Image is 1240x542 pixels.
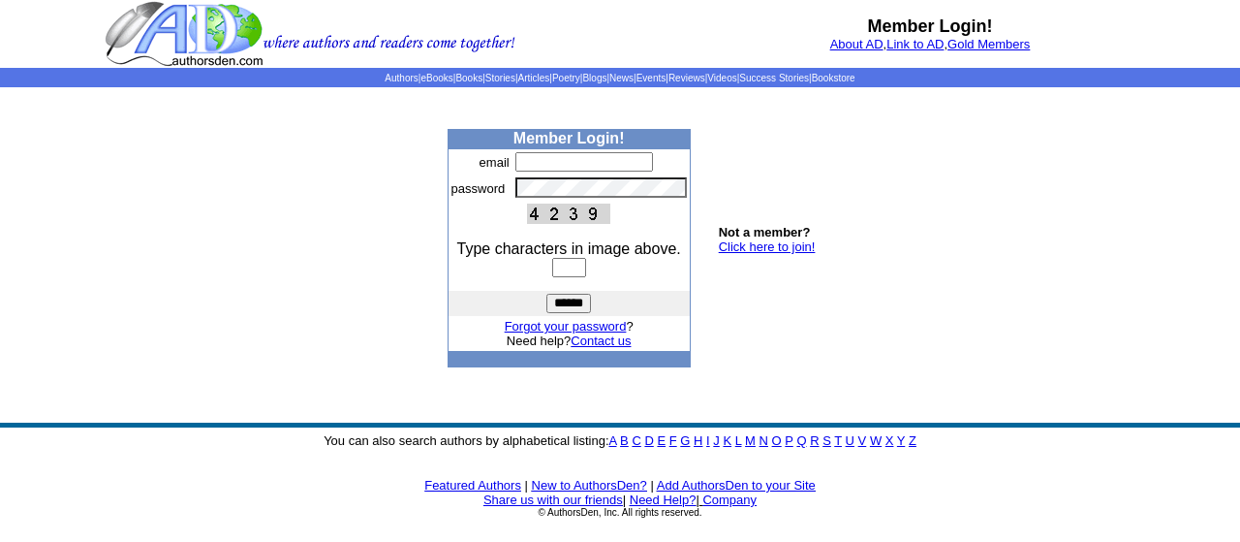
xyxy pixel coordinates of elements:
font: | [525,478,528,493]
img: This Is CAPTCHA Image [527,204,610,224]
font: © AuthorsDen, Inc. All rights reserved. [538,507,701,518]
a: Success Stories [739,73,809,83]
a: About AD [830,37,883,51]
a: O [772,433,782,448]
a: Q [796,433,806,448]
font: email [480,155,510,170]
b: Member Login! [513,130,625,146]
b: Member Login! [868,16,993,36]
a: H [694,433,702,448]
a: N [759,433,768,448]
b: Not a member? [719,225,811,239]
a: Reviews [668,73,705,83]
a: A [609,433,617,448]
a: P [785,433,792,448]
a: K [723,433,731,448]
a: Stories [485,73,515,83]
font: | [650,478,653,493]
a: U [846,433,854,448]
a: Need Help? [630,493,697,507]
a: W [870,433,882,448]
a: Gold Members [947,37,1030,51]
a: Blogs [582,73,606,83]
a: E [657,433,666,448]
a: Featured Authors [424,478,521,493]
a: X [885,433,894,448]
a: B [620,433,629,448]
font: password [451,181,506,196]
font: | [623,493,626,507]
span: | | | | | | | | | | | | [385,73,854,83]
a: Videos [707,73,736,83]
font: | [696,493,757,507]
a: R [810,433,819,448]
a: New to AuthorsDen? [532,478,647,493]
a: Poetry [552,73,580,83]
a: Events [636,73,666,83]
a: M [745,433,756,448]
font: , , [830,37,1031,51]
a: News [609,73,634,83]
a: Add AuthorsDen to your Site [657,478,816,493]
a: G [680,433,690,448]
a: Share us with our friends [483,493,623,507]
a: D [644,433,653,448]
font: ? [505,319,634,334]
a: Company [702,493,757,507]
font: Need help? [507,334,632,348]
a: Contact us [571,334,631,348]
a: F [669,433,677,448]
font: Type characters in image above. [457,240,681,257]
a: eBooks [420,73,452,83]
a: S [822,433,831,448]
a: J [713,433,720,448]
font: You can also search authors by alphabetical listing: [324,433,916,448]
a: Bookstore [812,73,855,83]
a: I [706,433,710,448]
a: Link to AD [886,37,944,51]
a: V [858,433,867,448]
a: Click here to join! [719,239,816,254]
a: Z [909,433,916,448]
a: Articles [518,73,550,83]
a: Authors [385,73,418,83]
a: Books [455,73,482,83]
a: L [735,433,742,448]
a: Forgot your password [505,319,627,334]
a: C [632,433,640,448]
a: Y [897,433,905,448]
a: T [834,433,842,448]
